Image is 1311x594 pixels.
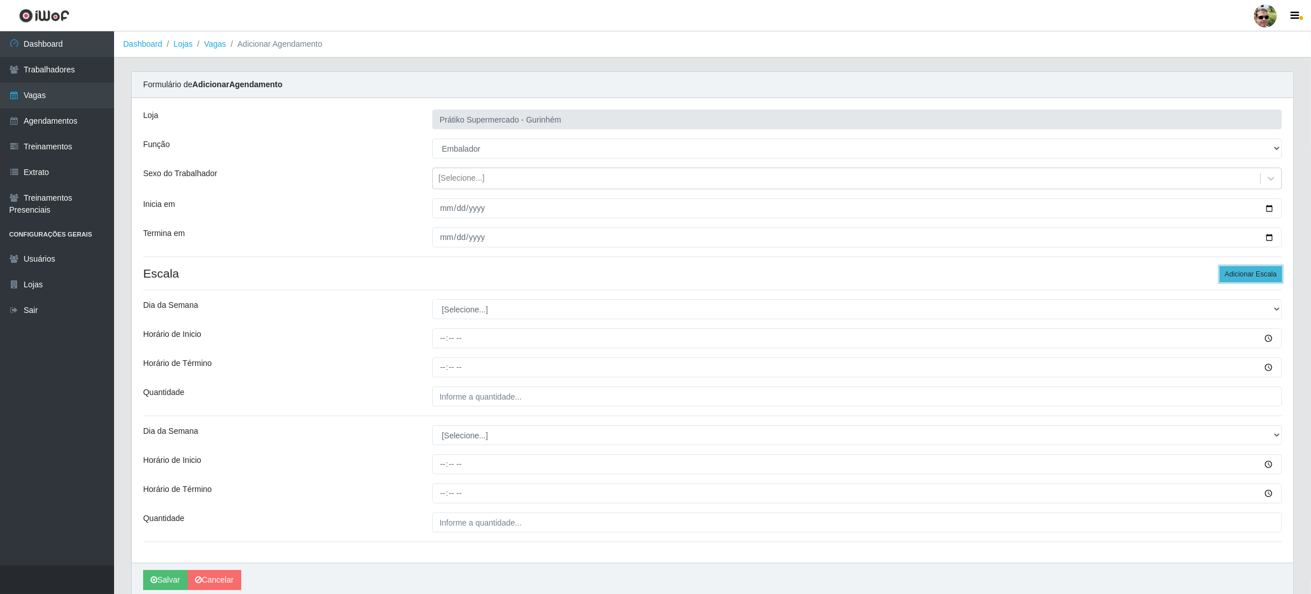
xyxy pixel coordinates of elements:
input: 00:00 [432,483,1282,503]
label: Loja [143,109,158,121]
label: Dia da Semana [143,299,198,311]
input: 00:00 [432,357,1282,377]
input: 00:00 [432,454,1282,474]
label: Sexo do Trabalhador [143,168,217,180]
input: 00:00 [432,328,1282,348]
label: Termina em [143,227,185,239]
a: Cancelar [188,570,241,590]
input: Informe a quantidade... [432,386,1282,406]
label: Quantidade [143,386,184,398]
label: Dia da Semana [143,425,198,437]
label: Quantidade [143,512,184,524]
label: Inicia em [143,198,175,210]
a: Dashboard [123,39,163,48]
input: 00/00/0000 [432,227,1282,247]
button: Salvar [143,570,188,590]
input: Informe a quantidade... [432,512,1282,532]
label: Função [143,139,170,150]
div: [Selecione...] [439,173,485,185]
label: Horário de Término [143,357,212,369]
div: Formulário de [132,72,1293,98]
a: Lojas [173,39,192,48]
label: Horário de Término [143,483,212,495]
nav: breadcrumb [114,31,1311,58]
a: Vagas [204,39,226,48]
label: Horário de Inicio [143,454,201,466]
img: CoreUI Logo [19,9,70,23]
h4: Escala [143,266,1282,280]
label: Horário de Inicio [143,328,201,340]
input: 00/00/0000 [432,198,1282,218]
button: Adicionar Escala [1220,266,1282,282]
strong: Adicionar Agendamento [192,80,282,89]
li: Adicionar Agendamento [226,38,322,50]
